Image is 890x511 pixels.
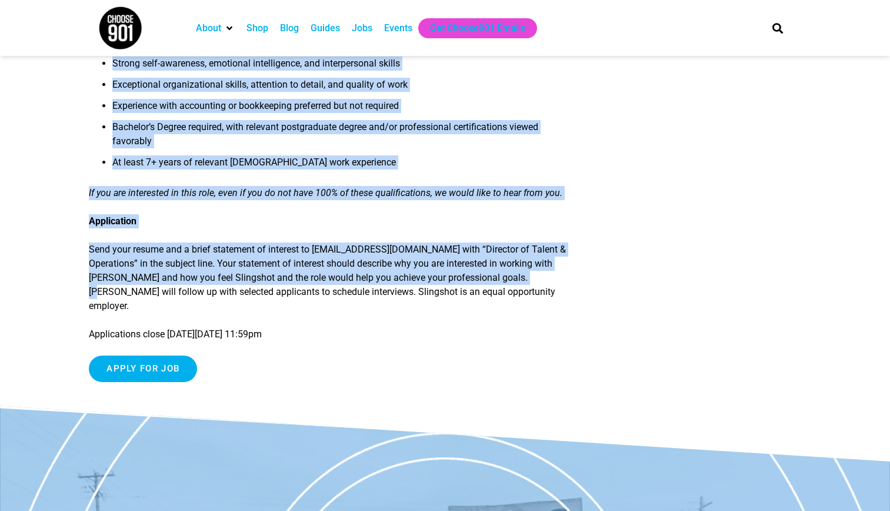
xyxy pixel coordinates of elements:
a: Get Choose901 Emails [430,21,525,35]
li: At least 7+ years of relevant [DEMOGRAPHIC_DATA] work experience [112,155,572,177]
input: Apply for job [89,356,197,382]
div: About [190,18,241,38]
a: Shop [246,21,268,35]
strong: Application [89,215,136,227]
div: Search [768,18,787,38]
em: If you are interested in this role, even if you do not have 100% of these qualifications, we woul... [89,187,562,198]
li: Bachelor’s Degree required, with relevant postgraduate degree and/or professional certifications ... [112,120,572,155]
a: Events [384,21,412,35]
li: Exceptional organizational skills, attention to detail, and quality of work [112,78,572,99]
a: About [196,21,221,35]
a: Guides [311,21,340,35]
a: Jobs [352,21,372,35]
p: Applications close [DATE][DATE] 11:59pm [89,327,572,341]
nav: Main nav [190,18,752,38]
a: Blog [280,21,299,35]
p: Send your resume and a brief statement of interest to [EMAIL_ADDRESS][DOMAIN_NAME] with “Director... [89,243,572,313]
li: Experience with accounting or bookkeeping preferred but not required [112,99,572,120]
li: Strong self-awareness, emotional intelligence, and interpersonal skills [112,57,572,78]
